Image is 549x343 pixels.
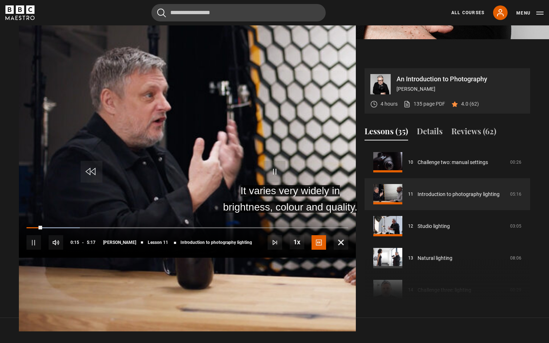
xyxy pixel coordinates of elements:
a: All Courses [451,9,484,16]
p: 4 hours [381,100,398,108]
button: Captions [312,235,326,250]
a: Challenge two: manual settings [418,159,488,166]
p: [PERSON_NAME] [396,85,524,93]
button: Mute [49,235,63,250]
input: Search [151,4,326,21]
span: 0:15 [70,236,79,249]
div: Progress Bar [27,227,348,229]
button: Reviews (62) [451,125,496,140]
span: - [82,240,84,245]
button: Fullscreen [334,235,348,250]
p: An Introduction to Photography [396,76,524,82]
span: [PERSON_NAME] [103,240,136,245]
a: 135 page PDF [403,100,445,108]
button: Pause [27,235,41,250]
a: Studio lighting [418,222,450,230]
button: Toggle navigation [516,9,544,17]
span: Lesson 11 [148,240,168,245]
button: Submit the search query [157,8,166,17]
button: Lessons (35) [365,125,408,140]
a: Introduction to photography lighting [418,191,500,198]
span: Introduction to photography lighting [180,240,252,245]
p: 4.0 (62) [461,100,479,108]
button: Next Lesson [268,235,282,250]
span: 5:17 [87,236,95,249]
video-js: Video Player [19,68,356,258]
button: Playback Rate [290,235,304,249]
svg: BBC Maestro [5,5,34,20]
a: Natural lighting [418,254,452,262]
button: Details [417,125,443,140]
